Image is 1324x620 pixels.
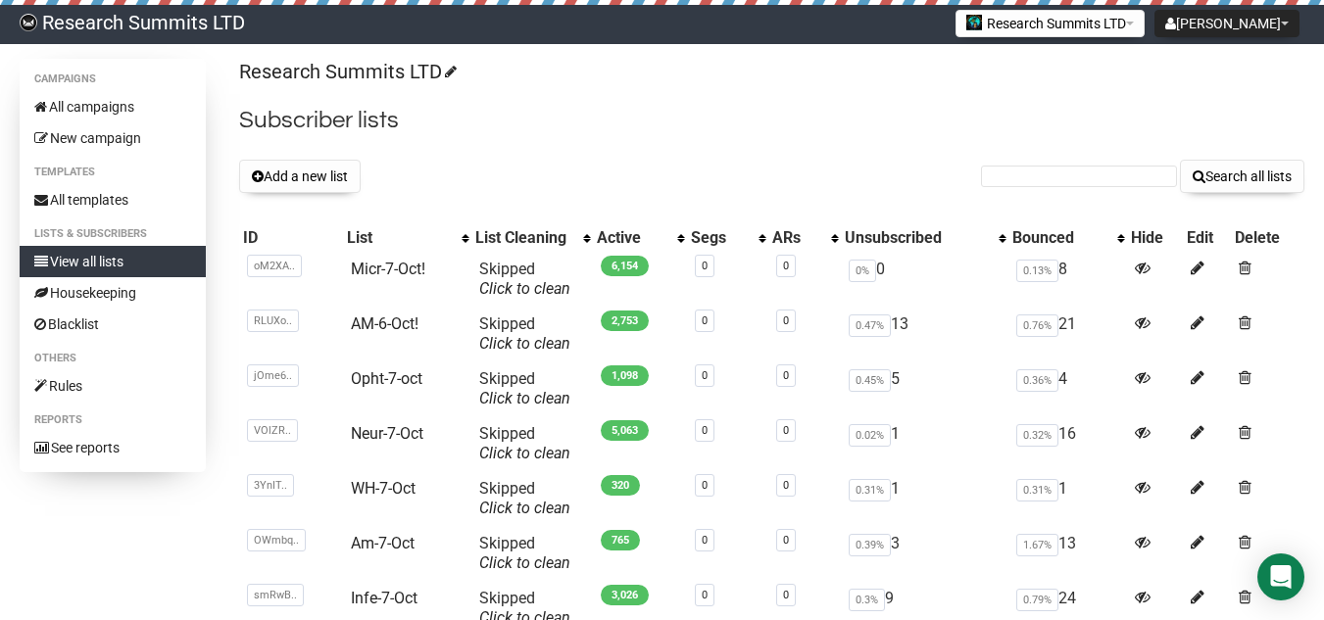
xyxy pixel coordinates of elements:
[1012,228,1107,248] div: Bounced
[849,589,885,611] span: 0.3%
[841,471,1008,526] td: 1
[471,224,593,252] th: List Cleaning: No sort applied, activate to apply an ascending sort
[841,307,1008,361] td: 13
[601,585,649,605] span: 3,026
[601,530,640,550] span: 765
[20,432,206,463] a: See reports
[247,584,304,606] span: smRwB..
[1008,307,1127,361] td: 21
[841,361,1008,416] td: 5
[601,256,649,276] span: 6,154
[1154,10,1299,37] button: [PERSON_NAME]
[601,365,649,386] span: 1,098
[1016,589,1058,611] span: 0.79%
[849,534,891,556] span: 0.39%
[702,589,708,601] a: 0
[20,161,206,184] li: Templates
[783,369,789,382] a: 0
[1008,361,1127,416] td: 4
[1016,534,1058,556] span: 1.67%
[1180,160,1304,193] button: Search all lists
[1187,228,1227,248] div: Edit
[1127,224,1183,252] th: Hide: No sort applied, sorting is disabled
[1231,224,1304,252] th: Delete: No sort applied, sorting is disabled
[347,228,452,248] div: List
[956,10,1145,37] button: Research Summits LTD
[1016,314,1058,337] span: 0.76%
[479,444,570,462] a: Click to clean
[1008,526,1127,581] td: 13
[479,553,570,572] a: Click to clean
[849,479,891,501] span: 0.31%
[1016,369,1058,392] span: 0.36%
[351,424,423,443] a: Neur-7-Oct
[783,534,789,547] a: 0
[601,420,649,441] span: 5,063
[1008,252,1127,307] td: 8
[20,184,206,215] a: All templates
[691,228,749,248] div: Segs
[479,334,570,353] a: Click to clean
[1235,228,1300,248] div: Delete
[351,260,425,278] a: Micr-7-Oct!
[593,224,687,252] th: Active: No sort applied, activate to apply an ascending sort
[601,475,640,496] span: 320
[247,474,294,497] span: 3YnIT..
[702,534,708,547] a: 0
[479,369,570,407] span: Skipped
[1131,228,1179,248] div: Hide
[841,224,1008,252] th: Unsubscribed: No sort applied, activate to apply an ascending sort
[849,424,891,447] span: 0.02%
[247,310,299,332] span: RLUXo..
[1016,479,1058,501] span: 0.31%
[702,479,708,492] a: 0
[783,479,789,492] a: 0
[351,479,416,498] a: WH-7-Oct
[597,228,667,248] div: Active
[479,279,570,298] a: Click to clean
[20,309,206,340] a: Blacklist
[841,526,1008,581] td: 3
[351,314,418,333] a: AM-6-Oct!
[849,260,876,282] span: 0%
[343,224,471,252] th: List: No sort applied, activate to apply an ascending sort
[239,160,361,193] button: Add a new list
[845,228,989,248] div: Unsubscribed
[783,314,789,327] a: 0
[20,277,206,309] a: Housekeeping
[783,424,789,437] a: 0
[783,589,789,601] a: 0
[841,252,1008,307] td: 0
[20,14,37,31] img: bccbfd5974049ef095ce3c15df0eef5a
[479,389,570,407] a: Click to clean
[20,347,206,370] li: Others
[1183,224,1231,252] th: Edit: No sort applied, sorting is disabled
[20,370,206,402] a: Rules
[841,416,1008,471] td: 1
[702,260,708,272] a: 0
[849,314,891,337] span: 0.47%
[479,499,570,517] a: Click to clean
[702,369,708,382] a: 0
[1016,260,1058,282] span: 0.13%
[768,224,841,252] th: ARs: No sort applied, activate to apply an ascending sort
[20,68,206,91] li: Campaigns
[239,224,343,252] th: ID: No sort applied, sorting is disabled
[1257,553,1304,600] div: Open Intercom Messenger
[772,228,821,248] div: ARs
[479,479,570,517] span: Skipped
[247,529,306,551] span: OWmbq..
[247,364,299,387] span: jOme6..
[479,424,570,462] span: Skipped
[1008,471,1127,526] td: 1
[20,408,206,432] li: Reports
[1008,224,1127,252] th: Bounced: No sort applied, activate to apply an ascending sort
[702,314,708,327] a: 0
[1008,416,1127,471] td: 16
[966,15,982,30] img: 2.jpg
[247,255,302,277] span: oM2XA..
[351,369,422,388] a: Opht-7-oct
[702,424,708,437] a: 0
[783,260,789,272] a: 0
[243,228,339,248] div: ID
